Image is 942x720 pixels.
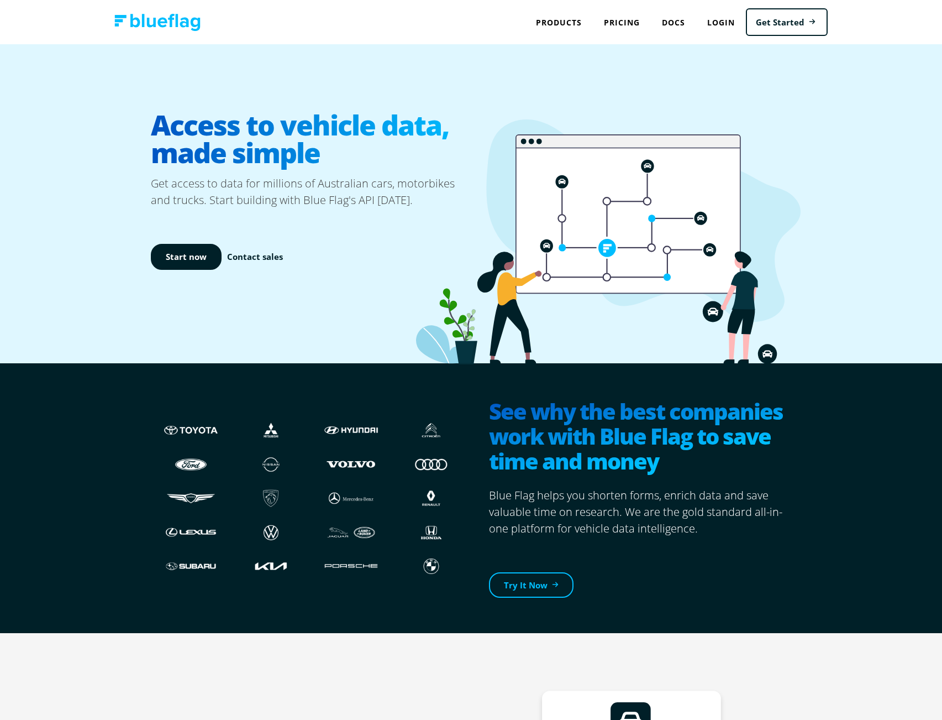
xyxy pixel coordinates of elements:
img: Lexus logo [162,522,220,543]
img: Honda logo [402,522,460,543]
img: Citroen logo [402,420,460,441]
a: Try It Now [489,572,573,598]
img: Peugeot logo [242,488,300,509]
img: Ford logo [162,453,220,474]
img: Volkswagen logo [242,522,300,543]
a: Contact sales [227,251,283,263]
img: Porshce logo [322,556,380,577]
img: Genesis logo [162,488,220,509]
img: BMW logo [402,556,460,577]
p: Get access to data for millions of Australian cars, motorbikes and trucks. Start building with Bl... [151,175,471,208]
a: Pricing [593,11,651,34]
a: Start now [151,244,222,270]
h1: Access to vehicle data, made simple [151,102,471,175]
img: Audi logo [402,453,460,474]
img: Volvo logo [322,453,380,474]
img: Blue Flag logo [114,14,201,31]
img: Hyundai logo [322,420,380,441]
div: Products [525,11,593,34]
img: Toyota logo [162,420,220,441]
img: Nissan logo [242,453,300,474]
img: Mistubishi logo [242,420,300,441]
a: Login to Blue Flag application [696,11,746,34]
p: Blue Flag helps you shorten forms, enrich data and save valuable time on research. We are the gol... [489,487,792,537]
h2: See why the best companies work with Blue Flag to save time and money [489,399,792,476]
img: Mercedes logo [322,488,380,509]
img: JLR logo [322,522,380,543]
img: Renault logo [402,488,460,509]
img: Kia logo [242,556,300,577]
a: Get Started [746,8,828,36]
a: Docs [651,11,696,34]
img: Subaru logo [162,556,220,577]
